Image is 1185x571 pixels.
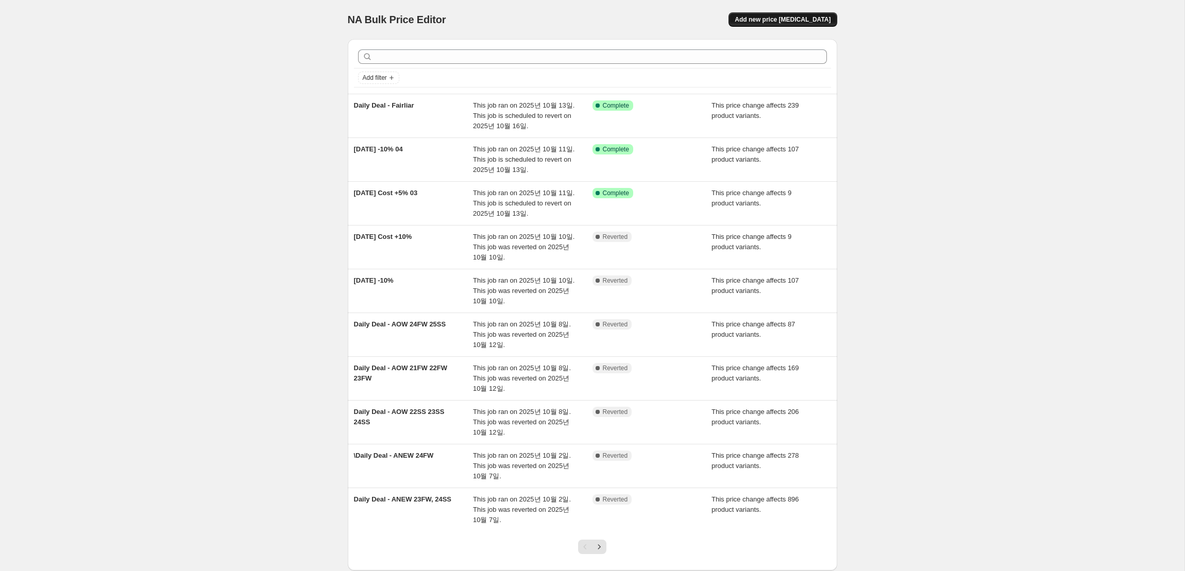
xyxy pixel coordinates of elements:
span: [DATE] Cost +10% [354,233,412,240]
span: Add new price [MEDICAL_DATA] [735,15,831,24]
span: This price change affects 87 product variants. [712,320,795,338]
span: This job ran on 2025년 10월 8일. This job was reverted on 2025년 10월 12일. [473,320,571,349]
span: [DATE] -10% [354,276,394,284]
button: Add new price [MEDICAL_DATA] [729,12,837,27]
span: Daily Deal - AOW 21FW 22FW 23FW [354,364,448,382]
span: Reverted [603,495,628,504]
span: Add filter [363,74,387,82]
span: \Daily Deal - ANEW 24FW [354,452,434,459]
span: This price change affects 278 product variants. [712,452,799,470]
nav: Pagination [578,540,606,554]
span: This job ran on 2025년 10월 13일. This job is scheduled to revert on 2025년 10월 16일. [473,101,574,130]
button: Next [592,540,606,554]
span: Reverted [603,364,628,372]
span: Daily Deal - AOW 22SS 23SS 24SS [354,408,445,426]
span: Daily Deal - AOW 24FW 25SS [354,320,446,328]
span: [DATE] Cost +5% 03 [354,189,418,197]
span: This job ran on 2025년 10월 8일. This job was reverted on 2025년 10월 12일. [473,408,571,436]
span: Complete [603,189,629,197]
span: This price change affects 107 product variants. [712,145,799,163]
span: This price change affects 169 product variants. [712,364,799,382]
span: This price change affects 896 product variants. [712,495,799,513]
span: This price change affects 9 product variants. [712,189,791,207]
span: Reverted [603,233,628,241]
span: This job ran on 2025년 10월 2일. This job was reverted on 2025년 10월 7일. [473,495,571,524]
span: Reverted [603,320,628,328]
span: This price change affects 206 product variants. [712,408,799,426]
span: This job ran on 2025년 10월 2일. This job was reverted on 2025년 10월 7일. [473,452,571,480]
span: This price change affects 107 product variants. [712,276,799,295]
span: Complete [603,145,629,153]
span: Daily Deal - Fairliar [354,101,414,109]
span: Reverted [603,452,628,460]
span: Reverted [603,276,628,285]
span: This price change affects 9 product variants. [712,233,791,251]
span: NA Bulk Price Editor [348,14,446,25]
button: Add filter [358,72,399,84]
span: Reverted [603,408,628,416]
span: Daily Deal - ANEW 23FW, 24SS [354,495,452,503]
span: [DATE] -10% 04 [354,145,403,153]
span: This job ran on 2025년 10월 10일. This job was reverted on 2025년 10월 10일. [473,233,574,261]
span: This job ran on 2025년 10월 11일. This job is scheduled to revert on 2025년 10월 13일. [473,145,574,174]
span: Complete [603,101,629,110]
span: This job ran on 2025년 10월 11일. This job is scheduled to revert on 2025년 10월 13일. [473,189,574,217]
span: This job ran on 2025년 10월 10일. This job was reverted on 2025년 10월 10일. [473,276,574,305]
span: This job ran on 2025년 10월 8일. This job was reverted on 2025년 10월 12일. [473,364,571,392]
span: This price change affects 239 product variants. [712,101,799,119]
